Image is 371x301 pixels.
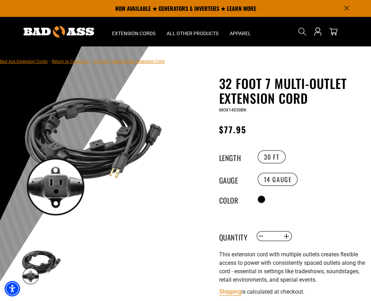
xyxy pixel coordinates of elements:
img: black [21,245,62,286]
span: MOX14030BK [219,108,247,113]
img: Bad Ass Extension Cords [24,26,94,38]
summary: Apparel [224,17,256,46]
span: › [49,59,50,64]
div: Accessibility Menu [5,281,20,296]
div: is calculated at checkout. [219,287,366,296]
span: Apparel [230,30,251,37]
a: Return to Collection [52,59,89,64]
label: 14 Gauge [258,173,298,186]
span: $77.95 [219,123,246,136]
label: 30 FT [258,150,286,164]
span: Extension Cords [112,30,155,37]
span: › [91,59,92,64]
summary: Extension Cords [106,17,161,46]
summary: All Other Products [161,17,224,46]
span: This extension cord with multiple outlets creates flexible access to power with consistently spac... [219,251,365,283]
img: black [21,77,165,221]
legend: Length [219,152,254,161]
legend: Color [219,195,254,204]
span: 32 Foot 7 Multi-Outlet Extension Cord [93,59,165,64]
a: Shipping [219,288,241,295]
span: All Other Products [167,30,218,37]
h1: 32 Foot 7 Multi-Outlet Extension Cord [219,76,366,105]
summary: Search [297,26,308,37]
legend: Gauge [219,175,254,184]
label: Quantity [219,232,254,241]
